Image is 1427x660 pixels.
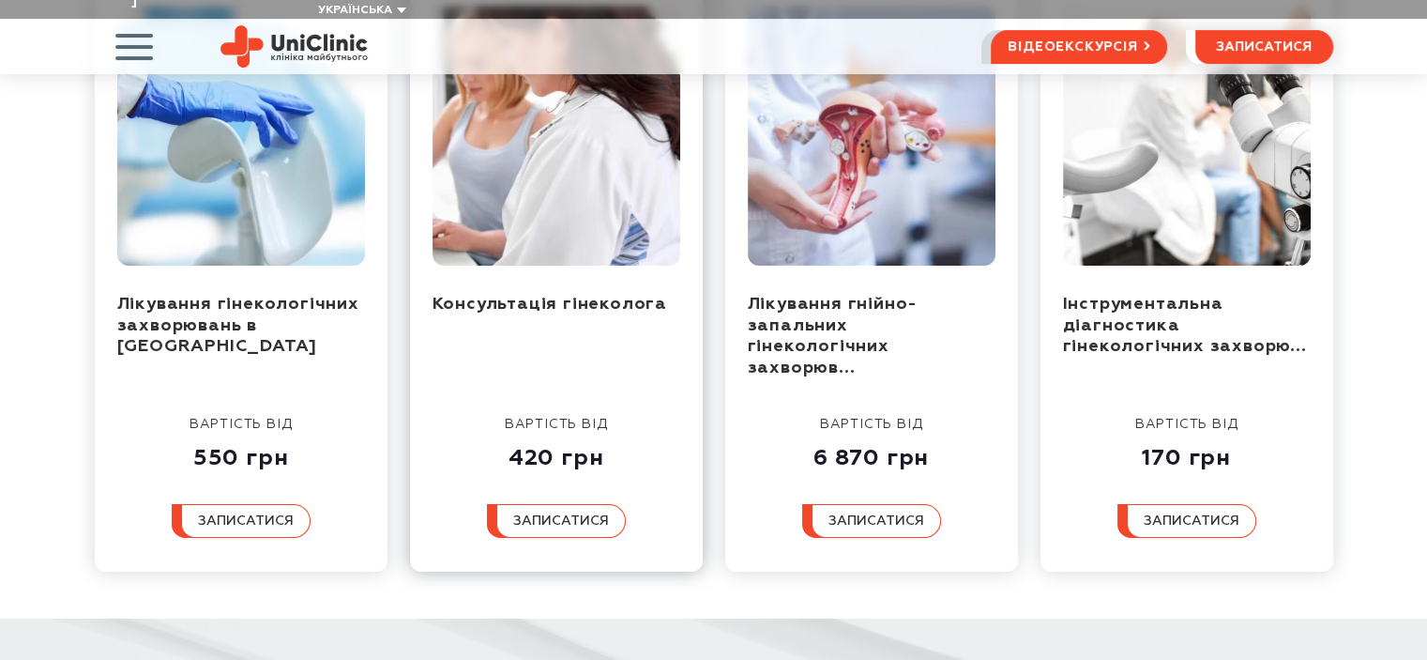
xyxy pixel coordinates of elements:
div: 550 грн [190,433,293,472]
span: Українська [318,5,392,16]
button: записатися [487,504,626,538]
span: записатися [1144,514,1239,528]
span: записатися [828,514,924,528]
div: 170 грн [1135,433,1238,472]
span: записатися [513,514,609,528]
button: Українська [313,4,406,18]
div: 6 870 грн [813,433,929,472]
span: записатися [1216,40,1312,54]
div: вартість від [190,416,293,433]
img: Лікування гінекологічних захворювань в Запоріжжі [117,7,365,266]
button: записатися [172,504,311,538]
button: записатися [802,504,941,538]
button: записатися [1195,30,1333,64]
a: відеоекскурсія [991,30,1166,64]
img: Консультація гінеколога [433,7,680,266]
div: вартість від [1135,416,1238,433]
a: Лікування гнійно-запальних гінекологічних захворюв... [748,296,918,376]
a: Консультація гінеколога [433,296,667,313]
a: Інструментальна діагностика гінекологічних захворю... [1063,296,1307,355]
span: відеоекскурсія [1008,31,1137,63]
div: вартість від [813,416,929,433]
span: записатися [198,514,294,528]
img: Uniclinic [220,25,368,68]
button: записатися [1117,504,1256,538]
div: 420 грн [505,433,608,472]
img: Лікування гнійно-запальних гінекологічних захворювань [748,7,995,266]
div: вартість від [505,416,608,433]
img: Інструментальна діагностика гінекологічних захворювань [1063,7,1311,266]
a: Лікування гінекологічних захворювань в [GEOGRAPHIC_DATA] [117,296,359,355]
